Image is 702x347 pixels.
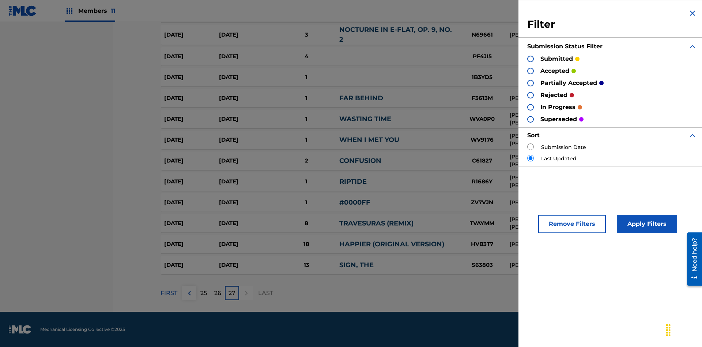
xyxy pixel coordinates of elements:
[219,261,274,269] div: [DATE]
[510,261,625,269] div: [PERSON_NAME]
[214,289,221,298] p: 26
[540,79,597,87] p: partially accepted
[540,103,575,112] p: in progress
[527,18,697,31] h3: Filter
[510,132,625,148] div: [PERSON_NAME] [PERSON_NAME] [PERSON_NAME]
[455,178,510,186] div: R1686Y
[219,219,274,228] div: [DATE]
[164,240,219,249] div: [DATE]
[273,261,339,269] div: 13
[164,136,219,144] div: [DATE]
[541,143,586,151] label: Submission Date
[164,94,219,102] div: [DATE]
[164,115,219,123] div: [DATE]
[258,289,273,298] p: LAST
[339,240,444,248] a: HAPPIER (ORIGINAL VERSION)
[219,240,274,249] div: [DATE]
[273,31,339,39] div: 3
[273,52,339,61] div: 4
[164,157,219,165] div: [DATE]
[663,319,674,341] div: Drag
[339,219,414,227] a: TRAVESURAS (REMIX)
[510,94,625,102] div: [PERSON_NAME]
[164,198,219,207] div: [DATE]
[510,216,625,231] div: [PERSON_NAME], [PERSON_NAME], [PERSON_NAME], [PERSON_NAME] [PERSON_NAME], [PERSON_NAME], [PERSON_...
[510,199,625,206] div: [PERSON_NAME] [PERSON_NAME]
[339,115,391,123] a: WASTING TIME
[339,94,383,102] a: FAR BEHIND
[164,73,219,82] div: [DATE]
[273,178,339,186] div: 1
[339,261,374,269] a: SIGN, THE
[455,219,510,228] div: TVAYMM
[164,52,219,61] div: [DATE]
[200,289,207,298] p: 25
[219,73,274,82] div: [DATE]
[273,94,339,102] div: 1
[164,31,219,39] div: [DATE]
[273,219,339,228] div: 8
[455,73,510,82] div: 1B3YD5
[273,157,339,165] div: 2
[455,115,510,123] div: WVA0P0
[510,240,625,248] div: [PERSON_NAME], [PERSON_NAME]
[339,136,399,144] a: WHEN I MET YOU
[455,157,510,165] div: C61827
[339,198,370,206] a: #0000FF
[219,115,274,123] div: [DATE]
[665,312,702,347] iframe: Chat Widget
[688,131,697,140] img: expand
[455,52,510,61] div: PF4JI5
[527,43,603,50] strong: Submission Status Filter
[682,230,702,290] iframe: Resource Center
[219,198,274,207] div: [DATE]
[78,7,115,15] span: Members
[9,325,31,334] img: logo
[273,240,339,249] div: 18
[219,94,274,102] div: [DATE]
[164,219,219,228] div: [DATE]
[339,26,452,44] a: NOCTURNE IN E-FLAT, OP. 9, NO. 2
[65,7,74,15] img: Top Rightsholders
[219,31,274,39] div: [DATE]
[455,240,510,249] div: HVB3T7
[339,178,367,186] a: RIPTIDE
[455,136,510,144] div: WV9176
[219,52,274,61] div: [DATE]
[40,326,125,333] span: Mechanical Licensing Collective © 2025
[219,157,274,165] div: [DATE]
[540,91,567,100] p: rejected
[9,5,37,16] img: MLC Logo
[273,198,339,207] div: 1
[455,94,510,102] div: F3613M
[229,289,235,298] p: 27
[219,136,274,144] div: [DATE]
[688,42,697,51] img: expand
[111,7,115,14] span: 11
[540,67,569,75] p: accepted
[273,115,339,123] div: 1
[540,55,573,63] p: submitted
[510,153,625,168] div: [PERSON_NAME], [PERSON_NAME], [PERSON_NAME] [PERSON_NAME], [PERSON_NAME], [PERSON_NAME]
[455,261,510,269] div: S63803
[185,289,194,298] img: left
[617,215,677,233] button: Apply Filters
[273,136,339,144] div: 1
[541,155,577,163] label: Last Updated
[164,261,219,269] div: [DATE]
[527,132,540,139] strong: Sort
[540,115,577,124] p: superseded
[273,73,339,82] div: 1
[339,157,381,165] a: CONFUSION
[164,178,219,186] div: [DATE]
[510,111,625,127] div: [PERSON_NAME], [PERSON_NAME], [PERSON_NAME] [PERSON_NAME]
[538,215,606,233] button: Remove Filters
[688,9,697,18] img: close
[219,178,274,186] div: [DATE]
[455,31,510,39] div: N69661
[161,289,177,298] p: FIRST
[510,174,625,189] div: [PERSON_NAME] [PERSON_NAME] [PERSON_NAME], [PERSON_NAME] [PERSON_NAME] [PERSON_NAME], [PERSON_NAME]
